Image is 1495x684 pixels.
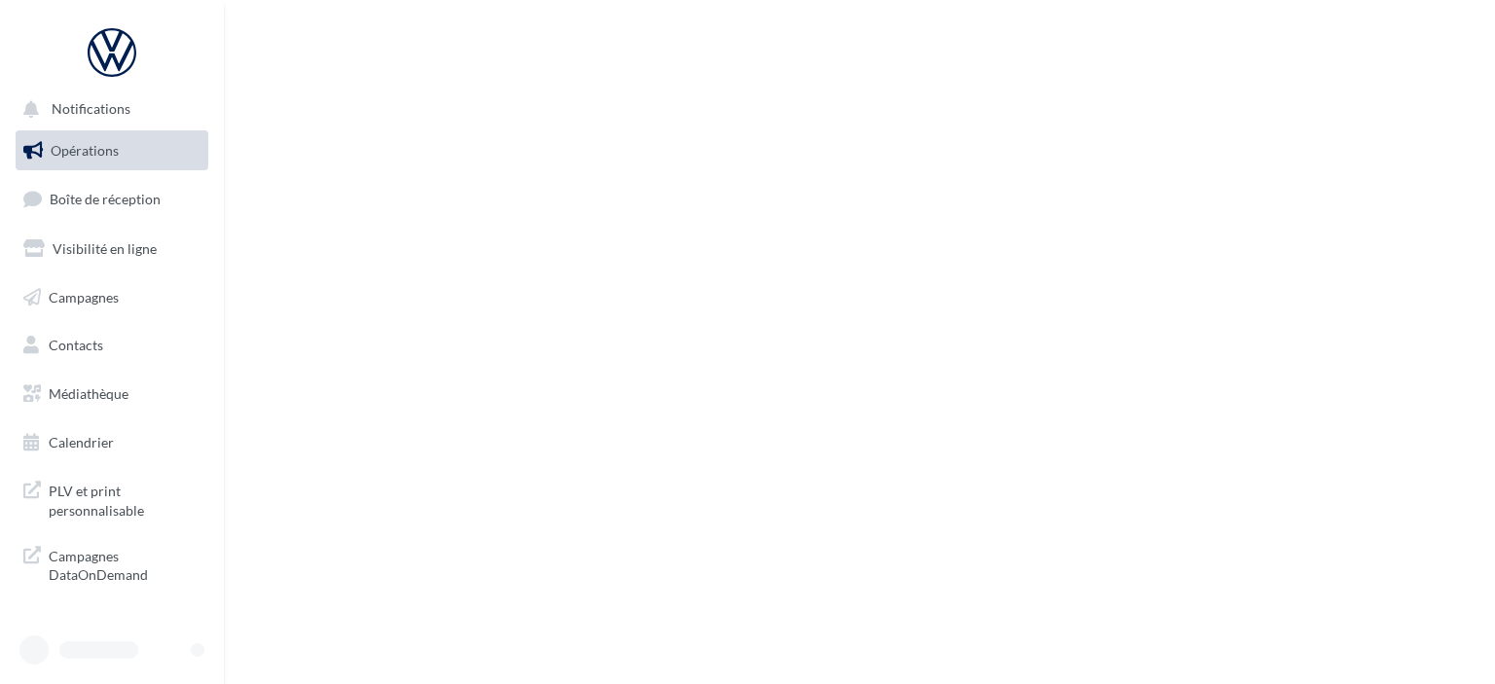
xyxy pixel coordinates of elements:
span: Campagnes DataOnDemand [49,543,201,585]
span: Boîte de réception [50,191,161,207]
span: Notifications [52,101,130,118]
a: Campagnes [12,277,212,318]
span: Médiathèque [49,385,128,402]
a: Visibilité en ligne [12,229,212,270]
a: Calendrier [12,422,212,463]
a: Contacts [12,325,212,366]
span: Campagnes [49,288,119,305]
a: PLV et print personnalisable [12,470,212,527]
span: Visibilité en ligne [53,240,157,257]
a: Médiathèque [12,374,212,414]
span: Calendrier [49,434,114,450]
a: Campagnes DataOnDemand [12,535,212,593]
span: Contacts [49,337,103,353]
a: Opérations [12,130,212,171]
span: Opérations [51,142,119,159]
span: PLV et print personnalisable [49,478,201,520]
a: Boîte de réception [12,178,212,220]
